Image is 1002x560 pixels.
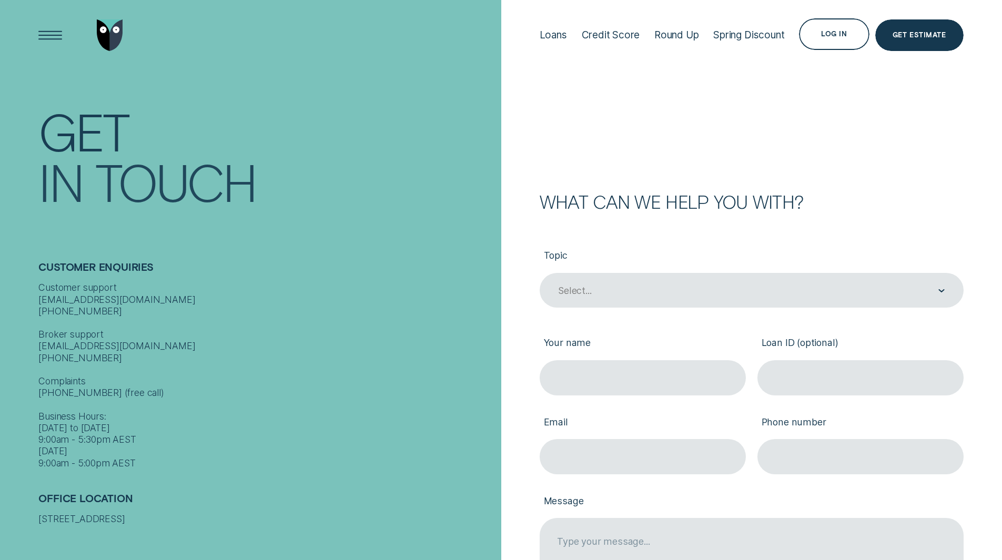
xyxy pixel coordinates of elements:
[540,193,964,210] h2: What can we help you with?
[540,240,964,272] label: Topic
[582,29,640,41] div: Credit Score
[713,29,784,41] div: Spring Discount
[97,19,123,51] img: Wisr
[757,328,964,360] label: Loan ID (optional)
[540,328,746,360] label: Your name
[540,29,567,41] div: Loans
[799,18,869,50] button: Log in
[558,285,591,297] div: Select...
[654,29,699,41] div: Round Up
[540,486,964,518] label: Message
[38,492,495,513] h2: Office Location
[875,19,964,51] a: Get Estimate
[35,19,66,51] button: Open Menu
[38,157,83,206] div: In
[38,105,495,203] h1: Get In Touch
[38,106,128,155] div: Get
[757,407,964,439] label: Phone number
[38,513,495,525] div: [STREET_ADDRESS]
[38,282,495,469] div: Customer support [EMAIL_ADDRESS][DOMAIN_NAME] [PHONE_NUMBER] Broker support [EMAIL_ADDRESS][DOMAI...
[540,407,746,439] label: Email
[95,157,256,206] div: Touch
[38,261,495,282] h2: Customer Enquiries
